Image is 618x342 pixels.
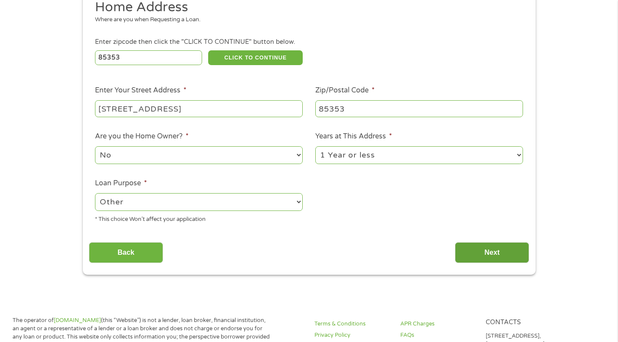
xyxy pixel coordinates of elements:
[314,320,390,328] a: Terms & Conditions
[95,16,517,24] div: Where are you when Requesting a Loan.
[95,212,303,224] div: * This choice Won’t affect your application
[208,50,303,65] button: CLICK TO CONTINUE
[400,331,476,339] a: FAQs
[95,50,202,65] input: Enter Zipcode (e.g 01510)
[315,86,375,95] label: Zip/Postal Code
[315,132,392,141] label: Years at This Address
[95,132,189,141] label: Are you the Home Owner?
[400,320,476,328] a: APR Charges
[314,331,390,339] a: Privacy Policy
[89,242,163,263] input: Back
[486,319,561,327] h4: Contacts
[54,317,101,324] a: [DOMAIN_NAME]
[95,37,523,47] div: Enter zipcode then click the "CLICK TO CONTINUE" button below.
[95,100,303,117] input: 1 Main Street
[455,242,529,263] input: Next
[95,179,147,188] label: Loan Purpose
[95,86,186,95] label: Enter Your Street Address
